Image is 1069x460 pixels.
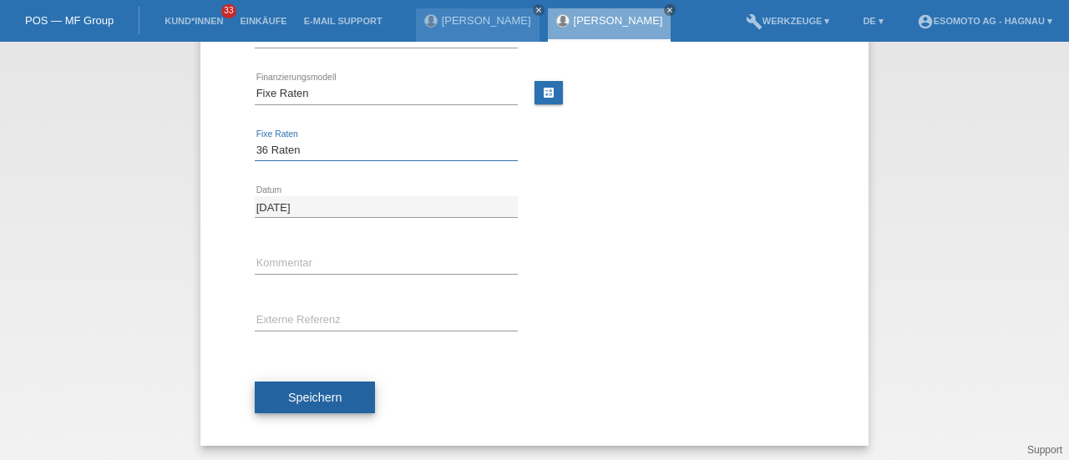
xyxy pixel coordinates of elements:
a: close [664,4,676,16]
a: buildWerkzeuge ▾ [737,16,838,26]
i: close [666,6,674,14]
i: build [746,13,762,30]
a: calculate [534,81,563,104]
a: Kund*innen [156,16,231,26]
a: E-Mail Support [296,16,391,26]
a: close [533,4,545,16]
i: account_circle [917,13,934,30]
a: Support [1027,444,1062,456]
span: Speichern [288,391,342,404]
a: POS — MF Group [25,14,114,27]
a: [PERSON_NAME] [574,14,663,27]
i: calculate [542,86,555,99]
a: Einkäufe [231,16,295,26]
span: 33 [221,4,236,18]
i: close [534,6,543,14]
button: Speichern [255,382,375,413]
a: account_circleEsomoto AG - Hagnau ▾ [909,16,1061,26]
a: [PERSON_NAME] [442,14,531,27]
a: DE ▾ [854,16,891,26]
